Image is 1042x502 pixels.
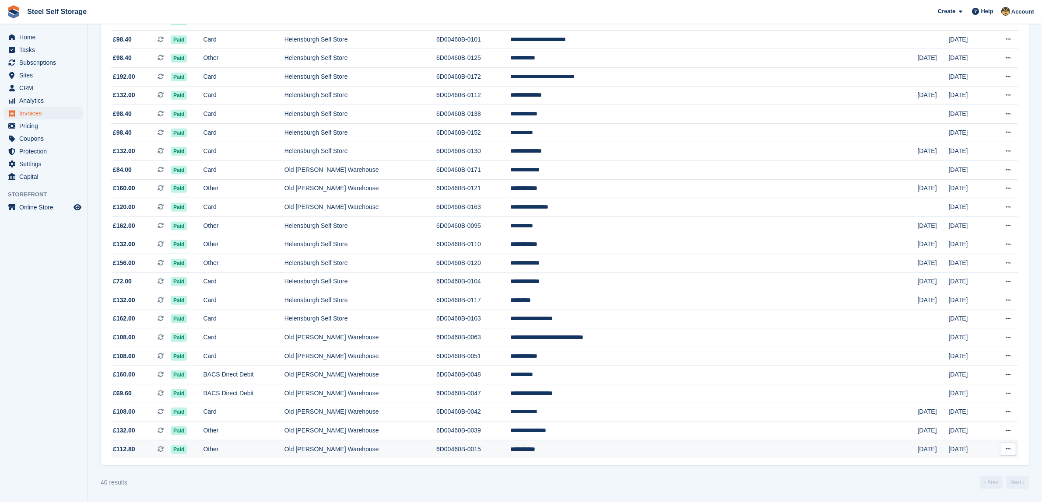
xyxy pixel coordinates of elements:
[284,198,436,217] td: Old [PERSON_NAME] Warehouse
[203,49,284,68] td: Other
[113,165,132,174] span: £84.00
[284,86,436,105] td: Helensburgh Self Store
[4,120,83,132] a: menu
[949,160,989,179] td: [DATE]
[113,128,132,137] span: £98.40
[171,147,187,156] span: Paid
[284,216,436,235] td: Helensburgh Self Store
[113,426,135,435] span: £132.00
[203,67,284,86] td: Card
[949,86,989,105] td: [DATE]
[203,179,284,198] td: Other
[918,272,949,291] td: [DATE]
[284,384,436,403] td: Old [PERSON_NAME] Warehouse
[4,201,83,213] a: menu
[113,35,132,44] span: £98.40
[101,478,127,487] div: 40 results
[113,184,135,193] span: £160.00
[949,422,989,440] td: [DATE]
[171,73,187,81] span: Paid
[978,476,1031,489] nav: Page
[284,123,436,142] td: Helensburgh Self Store
[918,86,949,105] td: [DATE]
[918,235,949,254] td: [DATE]
[949,403,989,422] td: [DATE]
[171,184,187,193] span: Paid
[171,296,187,305] span: Paid
[19,94,72,107] span: Analytics
[436,216,511,235] td: 6D00460B-0095
[113,314,135,323] span: £162.00
[19,69,72,81] span: Sites
[203,272,284,291] td: Card
[113,72,135,81] span: £192.00
[436,30,511,49] td: 6D00460B-0101
[171,166,187,174] span: Paid
[949,49,989,68] td: [DATE]
[203,216,284,235] td: Other
[1011,7,1034,16] span: Account
[436,422,511,440] td: 6D00460B-0039
[113,389,132,398] span: £69.60
[203,422,284,440] td: Other
[918,440,949,458] td: [DATE]
[171,91,187,100] span: Paid
[113,445,135,454] span: £112.80
[284,254,436,272] td: Helensburgh Self Store
[284,272,436,291] td: Helensburgh Self Store
[113,146,135,156] span: £132.00
[949,142,989,161] td: [DATE]
[949,328,989,347] td: [DATE]
[918,291,949,310] td: [DATE]
[949,347,989,366] td: [DATE]
[284,403,436,422] td: Old [PERSON_NAME] Warehouse
[918,179,949,198] td: [DATE]
[19,145,72,157] span: Protection
[203,291,284,310] td: Card
[19,158,72,170] span: Settings
[4,44,83,56] a: menu
[949,235,989,254] td: [DATE]
[284,440,436,458] td: Old [PERSON_NAME] Warehouse
[980,476,1003,489] a: Previous
[284,142,436,161] td: Helensburgh Self Store
[203,142,284,161] td: Card
[8,190,87,199] span: Storefront
[949,291,989,310] td: [DATE]
[436,310,511,328] td: 6D00460B-0103
[284,328,436,347] td: Old [PERSON_NAME] Warehouse
[171,203,187,212] span: Paid
[918,254,949,272] td: [DATE]
[203,347,284,366] td: Card
[203,105,284,124] td: Card
[203,254,284,272] td: Other
[436,328,511,347] td: 6D00460B-0063
[113,202,135,212] span: £120.00
[203,328,284,347] td: Card
[4,171,83,183] a: menu
[436,123,511,142] td: 6D00460B-0152
[436,403,511,422] td: 6D00460B-0042
[436,179,511,198] td: 6D00460B-0121
[171,54,187,63] span: Paid
[436,198,511,217] td: 6D00460B-0163
[113,91,135,100] span: £132.00
[171,129,187,137] span: Paid
[284,310,436,328] td: Helensburgh Self Store
[949,105,989,124] td: [DATE]
[171,240,187,249] span: Paid
[72,202,83,213] a: Preview store
[284,179,436,198] td: Old [PERSON_NAME] Warehouse
[19,56,72,69] span: Subscriptions
[284,160,436,179] td: Old [PERSON_NAME] Warehouse
[436,384,511,403] td: 6D00460B-0047
[436,86,511,105] td: 6D00460B-0112
[113,333,135,342] span: £108.00
[918,142,949,161] td: [DATE]
[436,347,511,366] td: 6D00460B-0051
[949,216,989,235] td: [DATE]
[203,123,284,142] td: Card
[171,352,187,361] span: Paid
[203,310,284,328] td: Card
[284,347,436,366] td: Old [PERSON_NAME] Warehouse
